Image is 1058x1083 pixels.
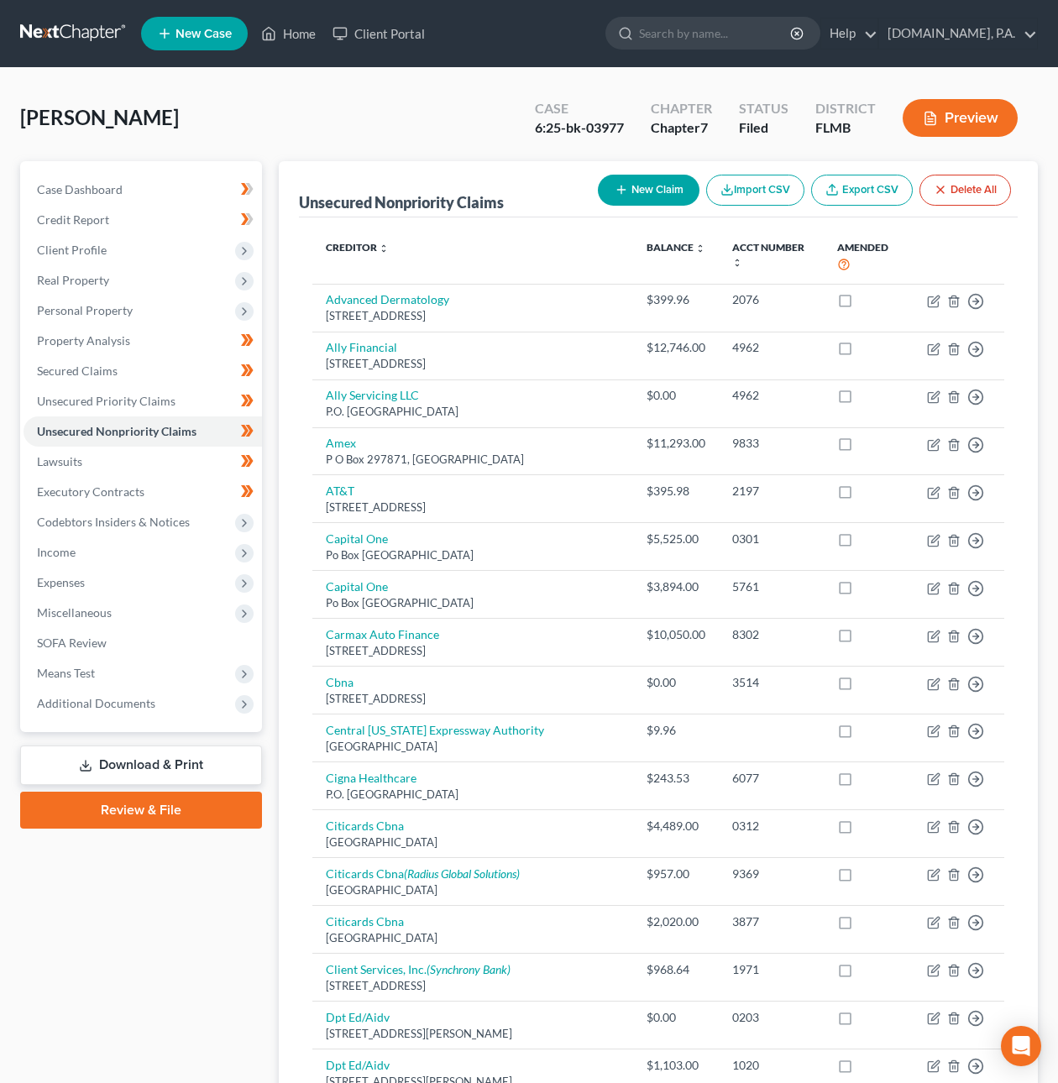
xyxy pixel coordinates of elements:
[732,674,810,691] div: 3514
[379,243,389,254] i: unfold_more
[326,914,404,929] a: Citicards Cbna
[647,483,705,500] div: $395.98
[647,241,705,254] a: Balance unfold_more
[37,605,112,620] span: Miscellaneous
[651,99,712,118] div: Chapter
[326,930,620,946] div: [GEOGRAPHIC_DATA]
[37,273,109,287] span: Real Property
[326,882,620,898] div: [GEOGRAPHIC_DATA]
[326,627,439,641] a: Carmax Auto Finance
[37,484,144,499] span: Executory Contracts
[24,477,262,507] a: Executory Contracts
[326,308,620,324] div: [STREET_ADDRESS]
[326,866,520,881] a: Citicards Cbna(Radius Global Solutions)
[647,770,705,787] div: $243.53
[37,364,118,378] span: Secured Claims
[299,192,504,212] div: Unsecured Nonpriority Claims
[326,978,620,994] div: [STREET_ADDRESS]
[326,484,354,498] a: AT&T
[732,387,810,404] div: 4962
[647,866,705,882] div: $957.00
[739,99,788,118] div: Status
[732,578,810,595] div: 5761
[20,746,262,785] a: Download & Print
[37,303,133,317] span: Personal Property
[732,626,810,643] div: 8302
[37,515,190,529] span: Codebtors Insiders & Notices
[732,961,810,978] div: 1971
[326,819,404,833] a: Citicards Cbna
[700,119,708,135] span: 7
[37,424,196,438] span: Unsecured Nonpriority Claims
[24,356,262,386] a: Secured Claims
[647,818,705,834] div: $4,489.00
[647,339,705,356] div: $12,746.00
[24,447,262,477] a: Lawsuits
[326,595,620,611] div: Po Box [GEOGRAPHIC_DATA]
[326,436,356,450] a: Amex
[326,787,620,803] div: P.O. [GEOGRAPHIC_DATA]
[37,636,107,650] span: SOFA Review
[647,531,705,547] div: $5,525.00
[24,205,262,235] a: Credit Report
[647,1009,705,1026] div: $0.00
[326,388,419,402] a: Ally Servicing LLC
[824,231,914,284] th: Amended
[37,696,155,710] span: Additional Documents
[326,340,397,354] a: Ally Financial
[647,578,705,595] div: $3,894.00
[651,118,712,138] div: Chapter
[811,175,913,206] a: Export CSV
[732,913,810,930] div: 3877
[647,722,705,739] div: $9.96
[326,356,620,372] div: [STREET_ADDRESS]
[326,404,620,420] div: P.O. [GEOGRAPHIC_DATA]
[326,241,389,254] a: Creditor unfold_more
[326,547,620,563] div: Po Box [GEOGRAPHIC_DATA]
[647,961,705,978] div: $968.64
[326,579,388,594] a: Capital One
[326,962,511,976] a: Client Services, Inc.(Synchrony Bank)
[879,18,1037,49] a: [DOMAIN_NAME], P.A.
[37,243,107,257] span: Client Profile
[24,326,262,356] a: Property Analysis
[732,291,810,308] div: 2076
[732,435,810,452] div: 9833
[324,18,433,49] a: Client Portal
[326,1010,390,1024] a: Dpt Ed/Aidv
[1001,1026,1041,1066] div: Open Intercom Messenger
[732,1009,810,1026] div: 0203
[37,545,76,559] span: Income
[647,291,705,308] div: $399.96
[919,175,1011,206] button: Delete All
[326,691,620,707] div: [STREET_ADDRESS]
[24,175,262,205] a: Case Dashboard
[739,118,788,138] div: Filed
[326,739,620,755] div: [GEOGRAPHIC_DATA]
[706,175,804,206] button: Import CSV
[24,386,262,416] a: Unsecured Priority Claims
[732,770,810,787] div: 6077
[732,258,742,268] i: unfold_more
[326,500,620,515] div: [STREET_ADDRESS]
[326,675,354,689] a: Cbna
[732,1057,810,1074] div: 1020
[253,18,324,49] a: Home
[647,387,705,404] div: $0.00
[326,1058,390,1072] a: Dpt Ed/Aidv
[24,416,262,447] a: Unsecured Nonpriority Claims
[732,818,810,834] div: 0312
[639,18,793,49] input: Search by name...
[732,241,804,268] a: Acct Number unfold_more
[175,28,232,40] span: New Case
[815,99,876,118] div: District
[37,333,130,348] span: Property Analysis
[815,118,876,138] div: FLMB
[37,454,82,468] span: Lawsuits
[326,1026,620,1042] div: [STREET_ADDRESS][PERSON_NAME]
[37,575,85,589] span: Expenses
[326,723,544,737] a: Central [US_STATE] Expressway Authority
[732,531,810,547] div: 0301
[903,99,1018,137] button: Preview
[598,175,699,206] button: New Claim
